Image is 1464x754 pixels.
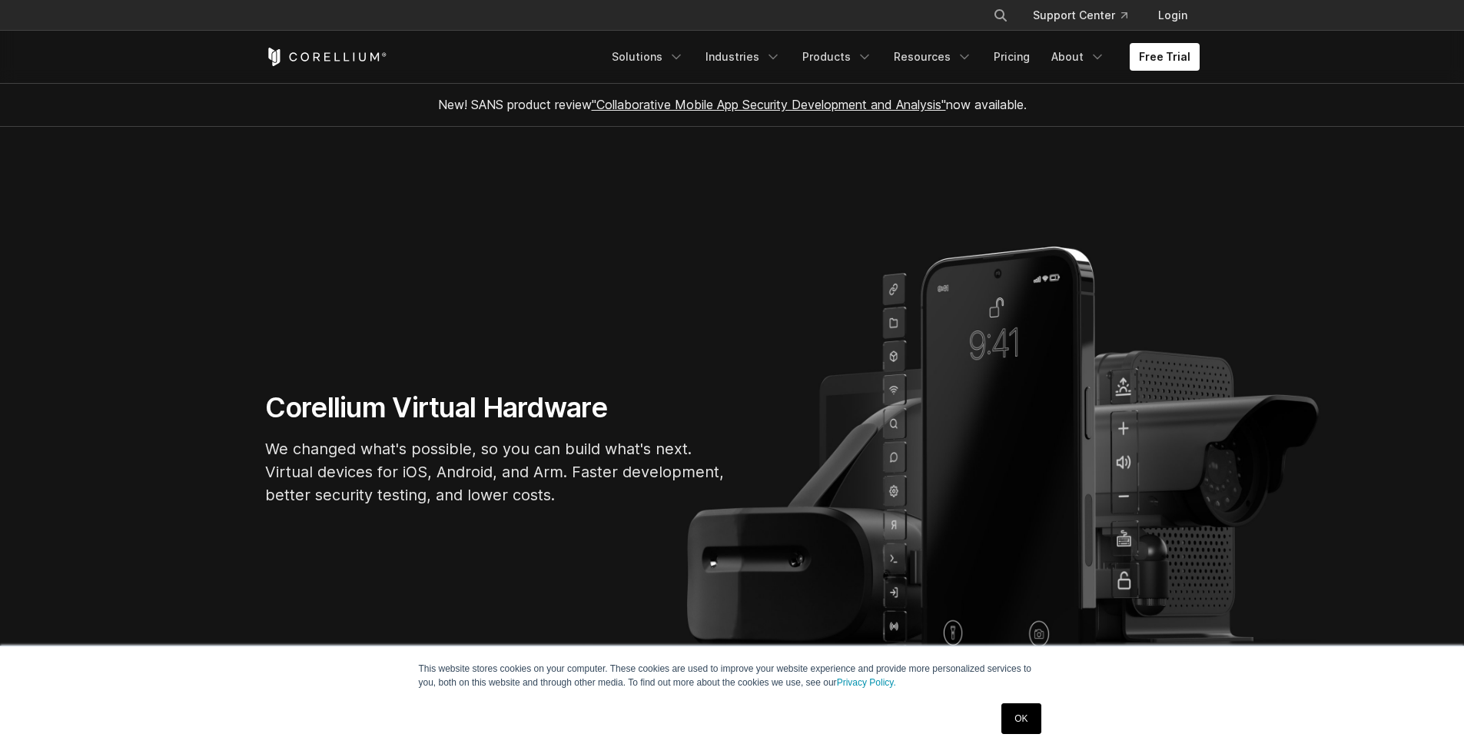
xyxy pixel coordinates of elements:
a: "Collaborative Mobile App Security Development and Analysis" [592,97,946,112]
a: Products [793,43,881,71]
a: OK [1001,703,1041,734]
a: Industries [696,43,790,71]
a: Free Trial [1130,43,1200,71]
a: Solutions [603,43,693,71]
a: Resources [885,43,981,71]
a: Pricing [984,43,1039,71]
div: Navigation Menu [974,2,1200,29]
span: New! SANS product review now available. [438,97,1027,112]
div: Navigation Menu [603,43,1200,71]
button: Search [987,2,1014,29]
a: About [1042,43,1114,71]
a: Support Center [1021,2,1140,29]
p: We changed what's possible, so you can build what's next. Virtual devices for iOS, Android, and A... [265,437,726,507]
a: Corellium Home [265,48,387,66]
p: This website stores cookies on your computer. These cookies are used to improve your website expe... [419,662,1046,689]
a: Login [1146,2,1200,29]
a: Privacy Policy. [837,677,896,688]
h1: Corellium Virtual Hardware [265,390,726,425]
